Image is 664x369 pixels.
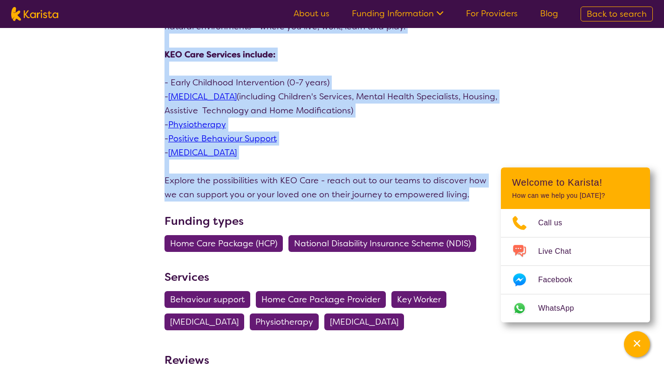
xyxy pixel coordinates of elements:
[255,313,313,330] span: Physiotherapy
[164,238,288,249] a: Home Care Package (HCP)
[352,8,444,19] a: Funding Information
[164,213,500,230] h3: Funding types
[164,76,500,90] p: - Early Childhood Intervention (0-7 years)
[466,8,518,19] a: For Providers
[624,331,650,357] button: Channel Menu
[170,235,277,252] span: Home Care Package (HCP)
[294,235,471,252] span: National Disability Insurance Scheme (NDIS)
[164,294,256,305] a: Behaviour support
[324,316,410,327] a: [MEDICAL_DATA]
[164,269,500,285] h3: Services
[501,209,650,322] ul: Choose channel
[330,313,398,330] span: [MEDICAL_DATA]
[397,291,441,308] span: Key Worker
[256,294,391,305] a: Home Care Package Provider
[538,301,585,315] span: WhatsApp
[164,49,275,60] strong: KEO Care Services include:
[294,8,329,19] a: About us
[581,7,653,21] a: Back to search
[164,347,236,369] h3: Reviews
[512,192,639,200] p: How can we help you [DATE]?
[538,244,582,258] span: Live Chat
[164,146,500,160] p: -
[261,291,380,308] span: Home Care Package Provider
[164,132,500,146] p: -
[391,294,452,305] a: Key Worker
[164,316,250,327] a: [MEDICAL_DATA]
[540,8,558,19] a: Blog
[168,119,226,130] a: Physiotherapy
[501,167,650,322] div: Channel Menu
[587,8,647,20] span: Back to search
[168,147,237,158] a: [MEDICAL_DATA]
[288,238,482,249] a: National Disability Insurance Scheme (NDIS)
[164,174,500,202] p: Explore the possibilities with KEO Care - reach out to our teams to discover how we can support y...
[168,91,237,102] a: [MEDICAL_DATA]
[11,7,58,21] img: Karista logo
[512,177,639,188] h2: Welcome to Karista!
[250,316,324,327] a: Physiotherapy
[538,273,583,287] span: Facebook
[164,118,500,132] p: -
[164,90,500,118] p: - (including Children's Services, Mental Health Specialists, Housing, Assistive Technology and Ho...
[538,216,574,230] span: Call us
[168,133,277,144] a: Positive Behaviour Support
[170,291,245,308] span: Behaviour support
[501,294,650,322] a: Web link opens in a new tab.
[170,313,239,330] span: [MEDICAL_DATA]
